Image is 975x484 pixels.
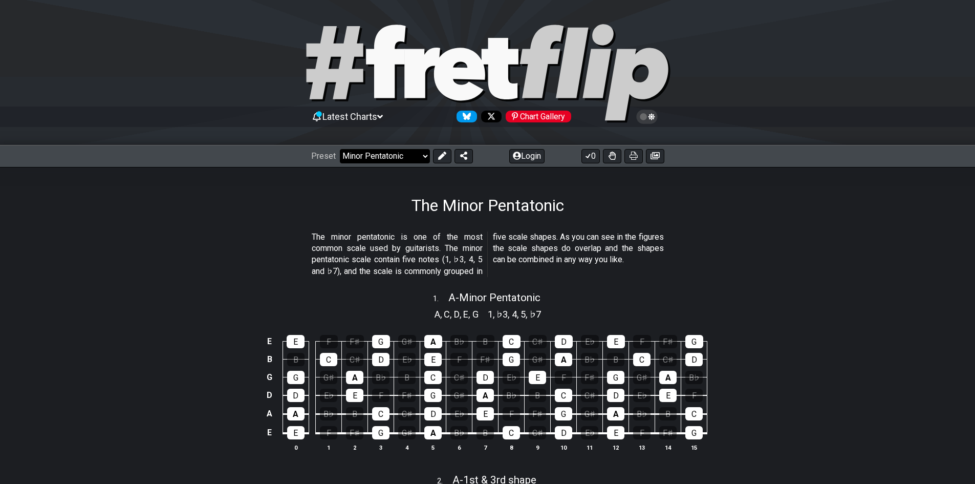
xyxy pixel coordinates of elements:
[633,353,651,366] div: C
[450,389,468,402] div: G♯
[346,335,364,348] div: F♯
[320,407,337,420] div: B♭
[435,307,440,321] span: A
[424,353,442,366] div: E
[607,371,624,384] div: G
[529,371,546,384] div: E
[607,389,624,402] div: D
[372,426,389,439] div: G
[476,426,494,439] div: B
[287,426,305,439] div: E
[287,389,305,402] div: D
[372,407,389,420] div: C
[322,111,377,122] span: Latest Charts
[454,307,460,321] span: D
[633,389,651,402] div: E♭
[506,111,571,122] div: Chart Gallery
[581,371,598,384] div: F♯
[503,407,520,420] div: F
[372,371,389,384] div: B♭
[555,371,572,384] div: F
[320,353,337,366] div: C
[655,442,681,453] th: 14
[685,335,703,348] div: G
[460,307,464,321] span: ,
[450,426,468,439] div: B♭
[633,407,651,420] div: B♭
[430,305,483,322] section: Scale pitch classes
[607,407,624,420] div: A
[342,442,368,453] th: 2
[521,307,526,321] span: 5
[346,426,363,439] div: F♯
[398,426,416,439] div: G♯
[641,112,653,121] span: Toggle light / dark theme
[555,407,572,420] div: G
[503,426,520,439] div: C
[603,149,621,163] button: Toggle Dexterity for all fretkits
[476,389,494,402] div: A
[264,423,276,443] td: E
[525,442,551,453] th: 9
[476,335,494,348] div: B
[264,405,276,424] td: A
[529,335,547,348] div: C♯
[424,389,442,402] div: G
[503,371,520,384] div: E♭
[454,149,473,163] button: Share Preset
[529,407,546,420] div: F♯
[468,307,472,321] span: ,
[398,389,416,402] div: F♯
[394,442,420,453] th: 4
[433,293,448,305] span: 1 .
[264,350,276,368] td: B
[340,149,430,163] select: Preset
[503,335,521,348] div: C
[450,371,468,384] div: C♯
[555,353,572,366] div: A
[287,371,305,384] div: G
[452,111,477,122] a: Follow #fretflip at Bluesky
[499,442,525,453] th: 8
[685,389,703,402] div: F
[398,335,416,348] div: G♯
[424,371,442,384] div: C
[659,371,677,384] div: A
[659,389,677,402] div: E
[685,407,703,420] div: C
[398,371,416,384] div: B
[633,335,651,348] div: F
[488,307,493,321] span: 1
[316,442,342,453] th: 1
[420,442,446,453] th: 5
[346,407,363,420] div: B
[287,335,305,348] div: E
[581,389,598,402] div: C♯
[411,196,564,215] h1: The Minor Pentatonic
[346,371,363,384] div: A
[440,307,444,321] span: ,
[659,353,677,366] div: C♯
[529,353,546,366] div: G♯
[320,335,338,348] div: F
[450,407,468,420] div: E♭
[503,353,520,366] div: G
[629,442,655,453] th: 13
[681,442,707,453] th: 15
[312,232,664,278] p: The minor pentatonic is one of the most common scale used by guitarists. The minor pentatonic sca...
[503,389,520,402] div: B♭
[450,335,468,348] div: B♭
[476,371,494,384] div: D
[551,442,577,453] th: 10
[685,371,703,384] div: B♭
[463,307,468,321] span: E
[529,426,546,439] div: C♯
[493,307,497,321] span: ,
[512,307,517,321] span: 4
[472,307,479,321] span: G
[433,149,451,163] button: Edit Preset
[526,307,530,321] span: ,
[581,335,599,348] div: E♭
[372,389,389,402] div: F
[581,426,598,439] div: E♭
